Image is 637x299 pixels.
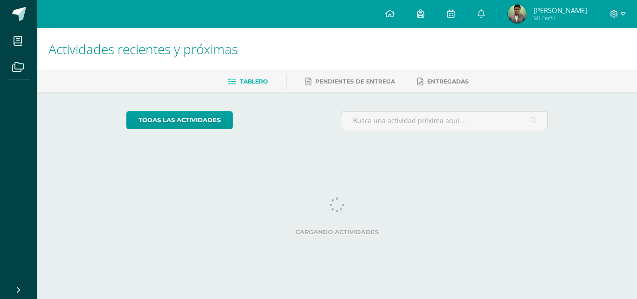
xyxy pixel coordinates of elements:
[533,14,587,22] span: Mi Perfil
[126,111,233,129] a: todas las Actividades
[427,78,469,85] span: Entregadas
[508,5,526,23] img: 67d654a02a5c17b4279b13e6fcd6368e.png
[48,40,238,58] span: Actividades recientes y próximas
[228,74,268,89] a: Tablero
[341,111,548,130] input: Busca una actividad próxima aquí...
[417,74,469,89] a: Entregadas
[126,229,548,236] label: Cargando actividades
[533,6,587,15] span: [PERSON_NAME]
[240,78,268,85] span: Tablero
[305,74,395,89] a: Pendientes de entrega
[315,78,395,85] span: Pendientes de entrega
